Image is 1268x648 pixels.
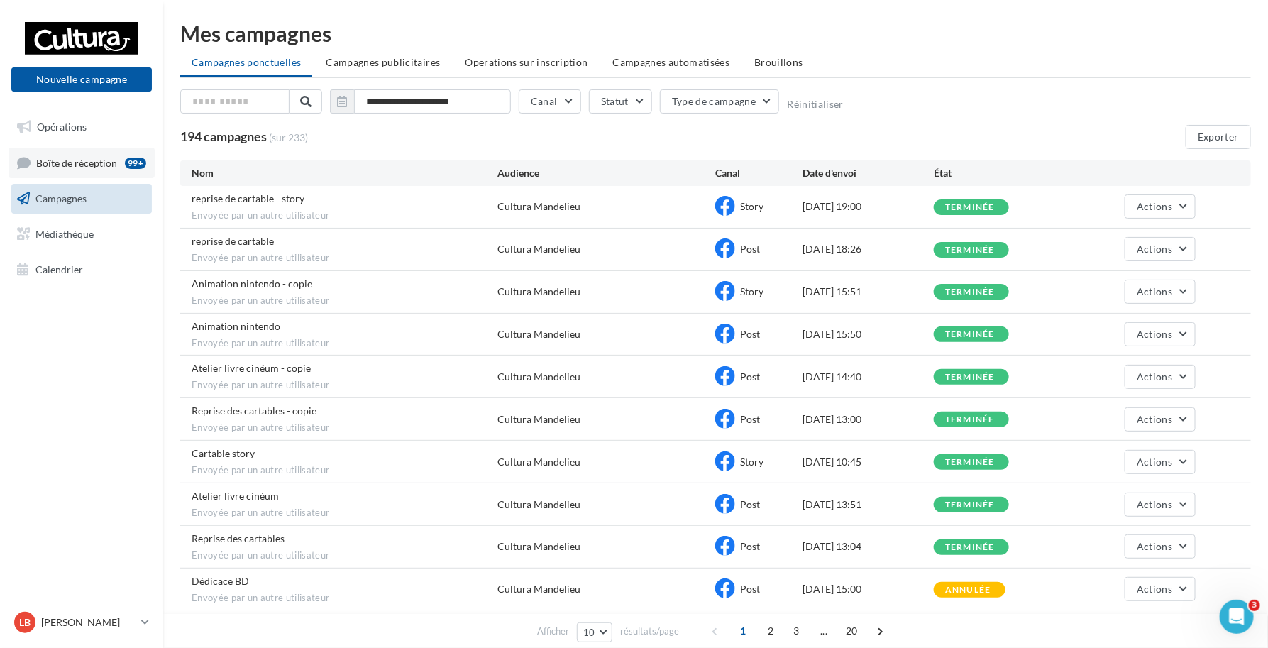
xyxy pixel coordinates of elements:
[945,415,995,424] div: terminée
[1125,365,1196,389] button: Actions
[497,166,716,180] div: Audience
[497,327,580,341] div: Cultura Mandelieu
[803,285,935,299] div: [DATE] 15:51
[732,620,754,642] span: 1
[740,583,760,595] span: Post
[1137,413,1172,425] span: Actions
[192,252,497,265] span: Envoyée par un autre utilisateur
[620,625,679,638] span: résultats/page
[1137,285,1172,297] span: Actions
[9,219,155,249] a: Médiathèque
[715,166,803,180] div: Canal
[945,330,995,339] div: terminée
[192,362,311,374] span: Atelier livre cinéum - copie
[740,540,760,552] span: Post
[803,582,935,596] div: [DATE] 15:00
[497,412,580,427] div: Cultura Mandelieu
[740,328,760,340] span: Post
[1137,200,1172,212] span: Actions
[269,131,308,145] span: (sur 233)
[11,67,152,92] button: Nouvelle campagne
[660,89,780,114] button: Type de campagne
[537,625,569,638] span: Afficher
[759,620,782,642] span: 2
[35,228,94,240] span: Médiathèque
[192,337,497,350] span: Envoyée par un autre utilisateur
[803,370,935,384] div: [DATE] 14:40
[192,447,255,459] span: Cartable story
[945,586,991,595] div: annulée
[803,199,935,214] div: [DATE] 19:00
[785,620,807,642] span: 3
[192,592,497,605] span: Envoyée par un autre utilisateur
[803,455,935,469] div: [DATE] 10:45
[192,490,279,502] span: Atelier livre cinéum
[192,235,274,247] span: reprise de cartable
[1125,237,1196,261] button: Actions
[740,285,763,297] span: Story
[192,507,497,520] span: Envoyée par un autre utilisateur
[1220,600,1254,634] iframe: Intercom live chat
[192,575,249,587] span: Dédicace BD
[192,278,312,290] span: Animation nintendo - copie
[192,549,497,562] span: Envoyée par un autre utilisateur
[1249,600,1260,611] span: 3
[812,620,835,642] span: ...
[465,56,588,68] span: Operations sur inscription
[497,498,580,512] div: Cultura Mandelieu
[192,166,497,180] div: Nom
[1137,583,1172,595] span: Actions
[497,199,580,214] div: Cultura Mandelieu
[192,405,316,417] span: Reprise des cartables - copie
[1137,243,1172,255] span: Actions
[497,582,580,596] div: Cultura Mandelieu
[803,327,935,341] div: [DATE] 15:50
[1125,450,1196,474] button: Actions
[945,458,995,467] div: terminée
[1125,534,1196,559] button: Actions
[803,242,935,256] div: [DATE] 18:26
[740,200,763,212] span: Story
[497,455,580,469] div: Cultura Mandelieu
[740,413,760,425] span: Post
[1125,322,1196,346] button: Actions
[840,620,864,642] span: 20
[497,285,580,299] div: Cultura Mandelieu
[35,192,87,204] span: Campagnes
[1125,280,1196,304] button: Actions
[945,500,995,510] div: terminée
[192,320,280,332] span: Animation nintendo
[19,615,31,630] span: LB
[1137,540,1172,552] span: Actions
[36,156,117,168] span: Boîte de réception
[577,622,613,642] button: 10
[1137,328,1172,340] span: Actions
[180,128,267,144] span: 194 campagnes
[589,89,652,114] button: Statut
[934,166,1065,180] div: État
[9,112,155,142] a: Opérations
[945,543,995,552] div: terminée
[803,539,935,554] div: [DATE] 13:04
[35,263,83,275] span: Calendrier
[192,295,497,307] span: Envoyée par un autre utilisateur
[740,456,763,468] span: Story
[740,370,760,383] span: Post
[1125,194,1196,219] button: Actions
[1186,125,1251,149] button: Exporter
[192,209,497,222] span: Envoyée par un autre utilisateur
[583,627,595,638] span: 10
[9,184,155,214] a: Campagnes
[326,56,440,68] span: Campagnes publicitaires
[192,379,497,392] span: Envoyée par un autre utilisateur
[125,158,146,169] div: 99+
[803,498,935,512] div: [DATE] 13:51
[519,89,581,114] button: Canal
[497,370,580,384] div: Cultura Mandelieu
[192,192,304,204] span: reprise de cartable - story
[180,23,1251,44] div: Mes campagnes
[740,498,760,510] span: Post
[192,422,497,434] span: Envoyée par un autre utilisateur
[9,148,155,178] a: Boîte de réception99+
[37,121,87,133] span: Opérations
